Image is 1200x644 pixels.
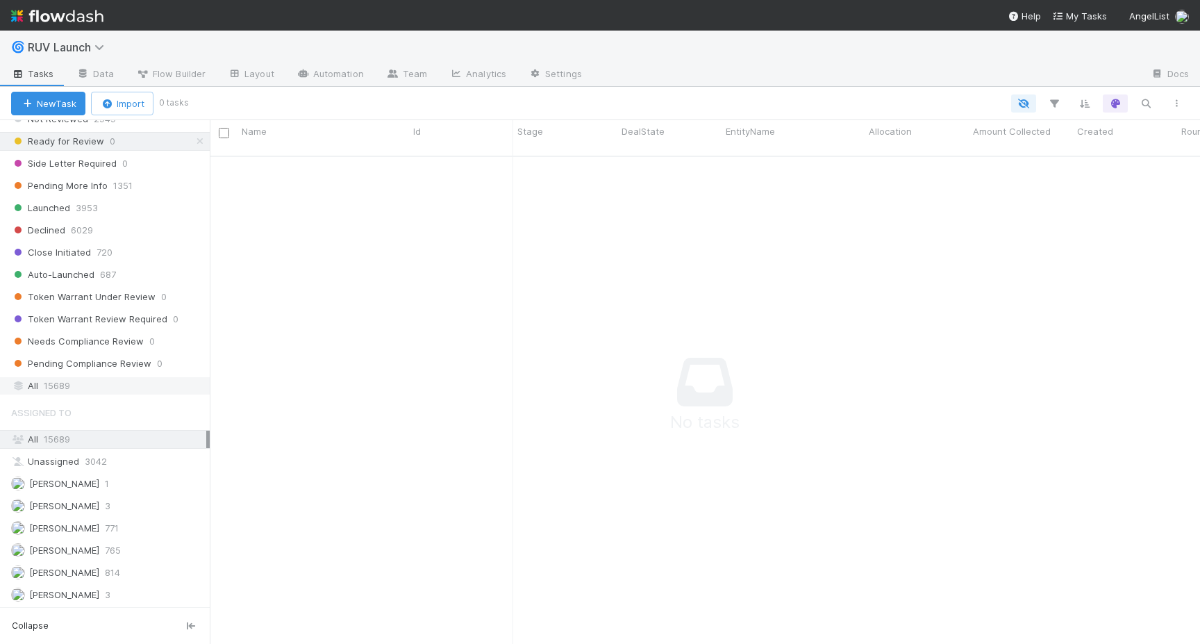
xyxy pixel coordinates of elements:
[161,288,167,306] span: 0
[11,477,25,490] img: avatar_55035ea6-c43a-43cd-b0ad-a82770e0f712.png
[11,355,151,372] span: Pending Compliance Review
[105,586,110,604] span: 3
[76,199,98,217] span: 3953
[29,478,99,489] span: [PERSON_NAME]
[28,40,111,54] span: RUV Launch
[11,453,206,470] div: Unassigned
[105,542,121,559] span: 765
[1175,10,1189,24] img: avatar_15e6a745-65a2-4f19-9667-febcb12e2fc8.png
[149,333,155,350] span: 0
[113,177,133,195] span: 1351
[11,288,156,306] span: Token Warrant Under Review
[11,565,25,579] img: avatar_b60dc679-d614-4581-862a-45e57e391fbd.png
[517,124,543,138] span: Stage
[242,124,267,138] span: Name
[11,543,25,557] img: avatar_15e6a745-65a2-4f19-9667-febcb12e2fc8.png
[1052,9,1107,23] a: My Tasks
[85,453,107,470] span: 3042
[1052,10,1107,22] span: My Tasks
[438,64,517,86] a: Analytics
[11,177,108,195] span: Pending More Info
[1140,64,1200,86] a: Docs
[413,124,421,138] span: Id
[105,497,110,515] span: 3
[1077,124,1113,138] span: Created
[11,222,65,239] span: Declined
[71,222,93,239] span: 6029
[11,311,167,328] span: Token Warrant Review Required
[91,92,153,115] button: Import
[44,377,70,395] span: 15689
[29,589,99,600] span: [PERSON_NAME]
[219,128,229,138] input: Toggle All Rows Selected
[105,475,109,493] span: 1
[100,266,116,283] span: 687
[11,377,206,395] div: All
[11,92,85,115] button: NewTask
[726,124,775,138] span: EntityName
[97,244,112,261] span: 720
[973,124,1051,138] span: Amount Collected
[11,133,104,150] span: Ready for Review
[11,333,144,350] span: Needs Compliance Review
[11,588,25,602] img: avatar_9c151071-f933-43a5-bea8-75c79d9f5f0f.png
[11,244,91,261] span: Close Initiated
[157,355,162,372] span: 0
[11,41,25,53] span: 🌀
[869,124,912,138] span: Allocation
[125,64,217,86] a: Flow Builder
[1129,10,1169,22] span: AngelList
[11,431,206,448] div: All
[11,4,103,28] img: logo-inverted-e16ddd16eac7371096b0.svg
[11,67,54,81] span: Tasks
[136,67,206,81] span: Flow Builder
[11,155,117,172] span: Side Letter Required
[159,97,189,109] small: 0 tasks
[1008,9,1041,23] div: Help
[29,500,99,511] span: [PERSON_NAME]
[11,266,94,283] span: Auto-Launched
[375,64,438,86] a: Team
[11,199,70,217] span: Launched
[105,520,119,537] span: 771
[12,620,49,632] span: Collapse
[11,521,25,535] img: avatar_90c5705b-8caa-4fb5-b383-334c02713f8f.png
[29,567,99,578] span: [PERSON_NAME]
[285,64,375,86] a: Automation
[29,545,99,556] span: [PERSON_NAME]
[44,434,70,445] span: 15689
[173,311,178,328] span: 0
[217,64,285,86] a: Layout
[11,399,72,427] span: Assigned To
[122,155,128,172] span: 0
[110,133,115,150] span: 0
[65,64,125,86] a: Data
[622,124,665,138] span: DealState
[517,64,593,86] a: Settings
[29,522,99,534] span: [PERSON_NAME]
[11,499,25,513] img: avatar_3b634316-3333-4b71-9158-cd5ac1fcb182.png
[105,564,120,581] span: 814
